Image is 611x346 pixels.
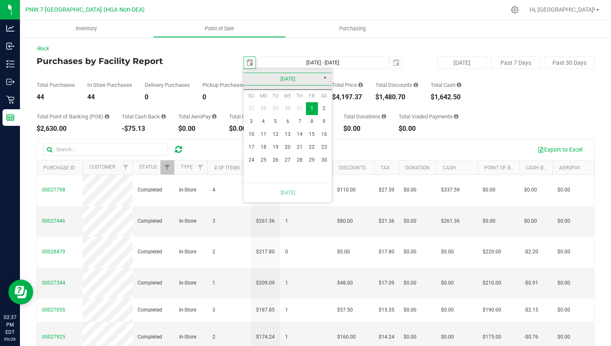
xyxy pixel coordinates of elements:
[405,165,430,171] a: Donation
[559,165,580,171] a: AeroPay
[318,141,330,154] a: 23
[139,164,157,170] a: Status
[20,20,153,37] a: Inventory
[212,333,215,341] span: 2
[179,333,196,341] span: In-Store
[257,141,269,154] a: 18
[441,333,454,341] span: $0.00
[245,141,257,154] a: 17
[122,125,166,132] div: -$75.13
[285,248,288,256] span: 0
[282,128,294,141] a: 13
[138,217,162,225] span: Completed
[285,217,288,225] span: 1
[138,333,162,341] span: Completed
[285,333,288,341] span: 1
[332,94,363,101] div: $4,197.37
[181,164,193,170] a: Type
[524,279,538,287] span: -$0.91
[257,90,269,102] th: Monday
[214,165,240,171] a: # of Items
[25,6,145,13] span: PNW.7-[GEOGRAPHIC_DATA] (HGA Non-DEA)
[8,280,33,304] iframe: Resource center
[37,56,222,66] h4: Purchases by Facility Report
[282,102,294,115] a: 30
[6,96,15,104] inline-svg: Retail
[269,102,281,115] a: 29
[138,186,162,194] span: Completed
[294,90,306,102] th: Thursday
[87,94,132,101] div: 44
[179,217,196,225] span: In-Store
[122,114,166,119] div: Total Cash Back
[337,333,356,341] span: $160.00
[89,164,115,170] a: Customer
[557,186,570,194] span: $0.00
[43,143,168,156] input: Search...
[510,6,520,14] div: Manage settings
[285,279,288,287] span: 1
[457,82,461,88] i: Sum of the successful, non-voided cash payment transactions for all purchases in the date range. ...
[379,248,394,256] span: $17.80
[178,125,217,132] div: $0.00
[483,333,501,341] span: $175.00
[6,60,15,68] inline-svg: Inventory
[524,248,538,256] span: -$2.20
[358,82,363,88] i: Sum of the total prices of all purchases in the date range.
[318,90,330,102] th: Saturday
[257,154,269,167] a: 25
[6,78,15,86] inline-svg: Outbound
[64,25,108,32] span: Inventory
[257,115,269,128] a: 4
[399,125,458,132] div: $0.00
[6,113,15,122] inline-svg: Reports
[285,306,288,314] span: 1
[202,82,245,88] div: Pickup Purchases
[179,186,196,194] span: In-Store
[269,154,281,167] a: 26
[229,114,286,119] div: Total Customer Credit
[557,306,570,314] span: $0.00
[414,82,418,88] i: Sum of the discount values applied to the all purchases in the date range.
[379,279,394,287] span: $17.09
[269,128,281,141] a: 12
[245,128,257,141] a: 10
[337,186,356,194] span: $110.00
[557,279,570,287] span: $0.00
[294,128,306,141] a: 14
[243,73,333,86] a: [DATE]
[431,82,461,88] div: Total Cash
[404,217,416,225] span: $0.00
[337,306,353,314] span: $57.50
[306,154,318,167] a: 29
[37,94,75,101] div: 44
[545,56,594,69] button: Past 30 Days
[42,334,65,340] span: 00027925
[42,218,65,224] span: 00027446
[194,25,245,32] span: Point of Sale
[179,306,196,314] span: In-Store
[328,25,377,32] span: Purchasing
[212,306,215,314] span: 3
[441,279,454,287] span: $0.00
[337,279,353,287] span: $48.00
[306,128,318,141] a: 15
[483,306,501,314] span: $190.00
[282,154,294,167] a: 27
[6,42,15,50] inline-svg: Inbound
[42,307,65,313] span: 00027055
[379,306,394,314] span: $15.35
[138,248,162,256] span: Completed
[382,114,386,119] i: Sum of all round-up-to-next-dollar total price adjustments for all purchases in the date range.
[339,165,366,171] a: Discounts
[282,90,294,102] th: Wednesday
[257,128,269,141] a: 11
[37,125,109,132] div: $2,630.00
[282,115,294,128] a: 6
[269,115,281,128] a: 5
[404,306,416,314] span: $0.00
[269,141,281,154] a: 19
[343,114,386,119] div: Total Donations
[212,217,215,225] span: 3
[138,306,162,314] span: Completed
